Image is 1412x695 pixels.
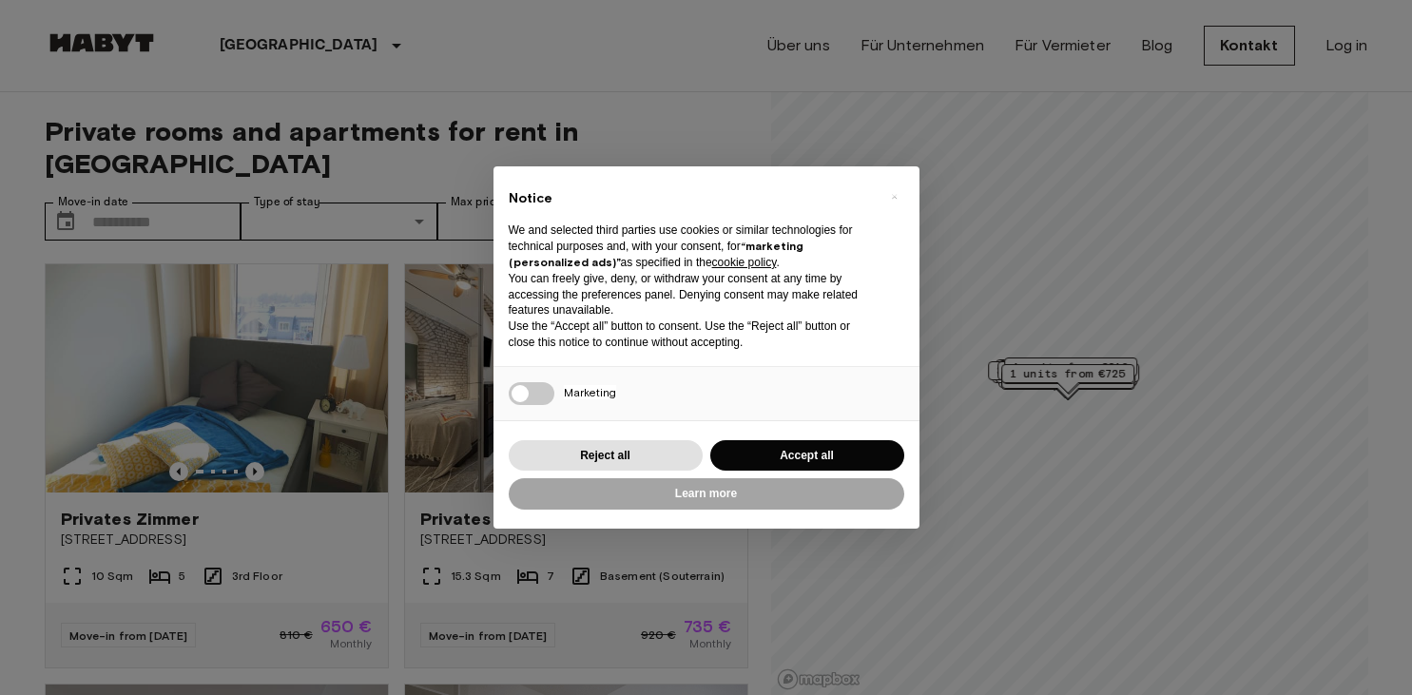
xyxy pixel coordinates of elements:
[564,385,616,399] span: Marketing
[509,478,904,510] button: Learn more
[710,440,904,472] button: Accept all
[509,440,703,472] button: Reject all
[509,222,874,270] p: We and selected third parties use cookies or similar technologies for technical purposes and, wit...
[509,319,874,351] p: Use the “Accept all” button to consent. Use the “Reject all” button or close this notice to conti...
[509,239,803,269] strong: “marketing (personalized ads)”
[509,189,874,208] h2: Notice
[712,256,777,269] a: cookie policy
[891,185,898,208] span: ×
[509,271,874,319] p: You can freely give, deny, or withdraw your consent at any time by accessing the preferences pane...
[880,182,910,212] button: Close this notice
